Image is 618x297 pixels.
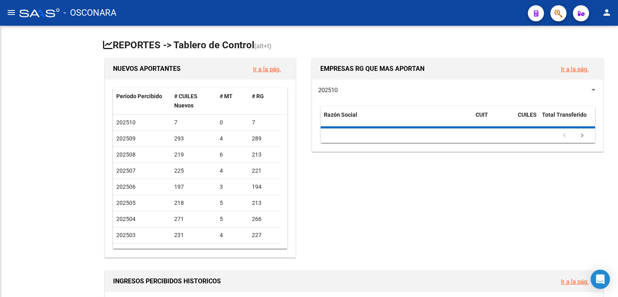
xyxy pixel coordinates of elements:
[472,106,515,133] datatable-header-cell: CUIT
[116,151,136,158] span: 202508
[220,93,233,99] span: # MT
[116,167,136,174] span: 202507
[252,182,278,192] div: 194
[174,134,214,143] div: 293
[116,248,136,254] span: 202502
[113,65,181,72] span: NUEVOS APORTANTES
[561,66,589,73] a: Ir a la pág.
[554,274,595,289] button: Ir a la pág.
[321,106,472,133] datatable-header-cell: Razón Social
[174,150,214,159] div: 219
[220,214,245,224] div: 5
[575,132,590,140] a: go to next page
[252,231,278,240] div: 227
[252,93,264,99] span: # RG
[174,93,198,109] span: # CUILES Nuevos
[116,200,136,206] span: 202505
[320,65,424,72] span: EMPRESAS RG QUE MAS APORTAN
[318,87,338,94] span: 202510
[116,216,136,222] span: 202504
[247,62,287,76] button: Ir a la pág.
[216,88,249,114] datatable-header-cell: # MT
[116,232,136,238] span: 202503
[174,118,214,127] div: 7
[252,198,278,208] div: 213
[103,39,605,53] h1: REPORTES -> Tablero de Control
[515,106,539,133] datatable-header-cell: CUILES
[220,231,245,240] div: 4
[252,247,278,256] div: 458
[539,106,595,133] datatable-header-cell: Total Transferido
[6,8,16,17] mat-icon: menu
[116,184,136,190] span: 202506
[116,93,162,99] span: Período Percibido
[253,66,281,73] a: Ir a la pág.
[249,88,281,114] datatable-header-cell: # RG
[252,118,278,127] div: 7
[518,111,537,118] span: CUILES
[174,214,214,224] div: 271
[64,4,116,22] span: - OSCONARA
[220,150,245,159] div: 6
[554,62,595,76] button: Ir a la pág.
[174,166,214,175] div: 225
[174,198,214,208] div: 218
[220,118,245,127] div: 0
[476,111,488,118] span: CUIT
[561,278,589,285] a: Ir a la pág.
[602,8,612,17] mat-icon: person
[220,182,245,192] div: 3
[220,134,245,143] div: 4
[591,270,610,289] div: Open Intercom Messenger
[116,135,136,142] span: 202509
[220,166,245,175] div: 4
[220,198,245,208] div: 5
[254,42,272,50] span: (alt+t)
[252,166,278,175] div: 221
[542,111,587,118] span: Total Transferido
[252,150,278,159] div: 213
[113,277,221,285] span: INGRESOS PERCIBIDOS HISTORICOS
[557,132,572,140] a: go to previous page
[324,111,357,118] span: Razón Social
[174,182,214,192] div: 197
[174,247,214,256] div: 472
[252,214,278,224] div: 266
[116,119,136,126] span: 202510
[174,231,214,240] div: 231
[113,88,171,114] datatable-header-cell: Período Percibido
[220,247,245,256] div: 14
[252,134,278,143] div: 289
[171,88,217,114] datatable-header-cell: # CUILES Nuevos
